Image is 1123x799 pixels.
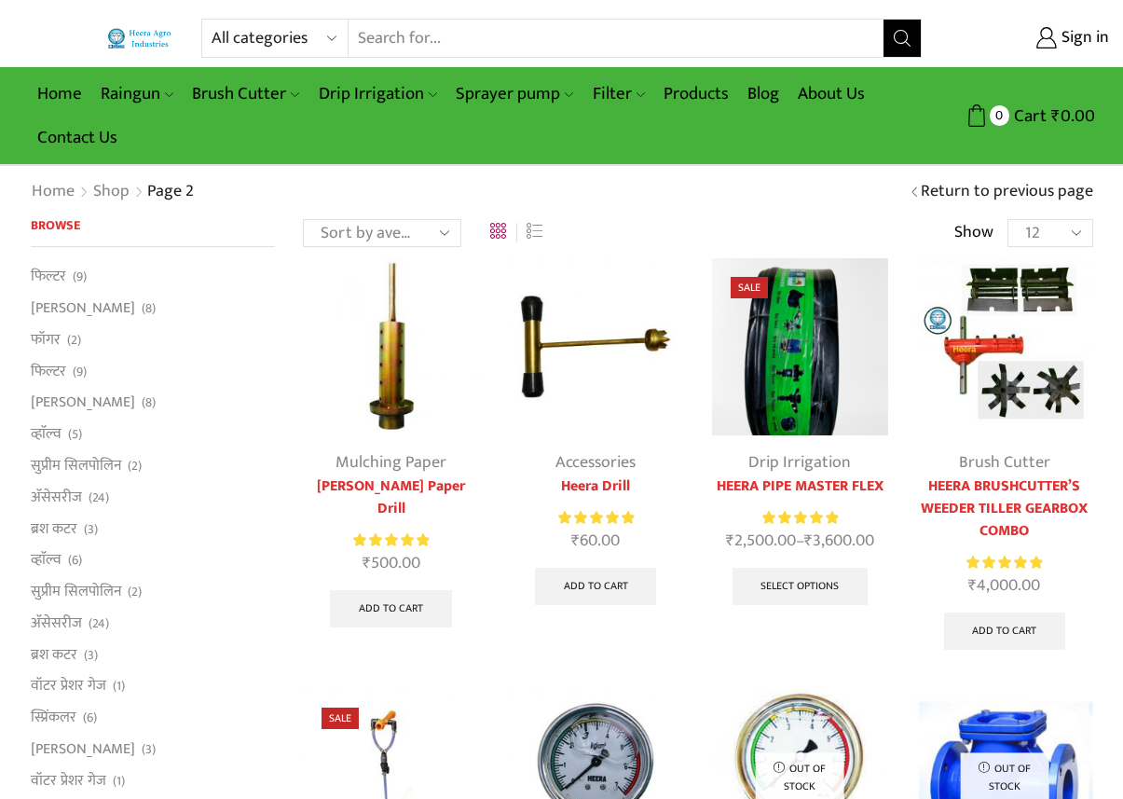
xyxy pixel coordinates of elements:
a: सुप्रीम सिलपोलिन [31,449,121,481]
a: Add to cart: “Heera Drill” [535,568,657,605]
a: Blog [738,72,788,116]
a: अ‍ॅसेसरीज [31,481,82,513]
img: Heera Drill [507,258,683,434]
span: – [712,529,888,554]
div: Rated 5.00 out of 5 [353,530,429,550]
span: (24) [89,614,109,633]
span: Rated out of 5 [966,553,1042,572]
a: Brush Cutter [183,72,308,116]
span: ₹ [571,527,580,555]
a: Products [654,72,738,116]
a: Mulching Paper [336,448,446,476]
a: Add to cart: “Heera Mulching Paper Drill” [330,590,452,627]
a: स्प्रिंकलर [31,702,76,734]
span: (6) [68,551,82,570]
a: वॉटर प्रेशर गेज [31,765,106,796]
a: 0 Cart ₹0.00 [940,99,1095,133]
a: सुप्रीम सिलपोलिन [31,576,121,608]
a: फॉगर [31,324,61,355]
button: Search button [883,20,921,57]
span: (9) [73,363,87,381]
a: HEERA BRUSHCUTTER’S WEEDER TILLER GEARBOX COMBO [916,475,1092,543]
a: Shop [92,180,130,204]
select: Shop order [303,219,461,247]
a: Brush Cutter [959,448,1050,476]
nav: Breadcrumb [31,180,198,204]
a: व्हाॅल्व [31,419,62,450]
span: Show [954,221,993,245]
a: Heera Drill [507,475,683,498]
div: Rated 5.00 out of 5 [558,508,634,528]
a: HEERA PIPE MASTER FLEX [712,475,888,498]
a: Select options for “HEERA PIPE MASTER FLEX” [733,568,869,605]
span: Rated out of 5 [353,530,429,550]
a: Home [31,180,75,204]
span: Rated out of 5 [558,508,634,528]
a: व्हाॅल्व [31,544,62,576]
a: Sprayer pump [446,72,582,116]
a: Sign in [950,21,1109,55]
span: ₹ [804,527,813,555]
span: (3) [84,520,98,539]
a: फिल्टर [31,266,66,292]
a: Return to previous page [921,180,1093,204]
a: ब्रश कटर [31,639,77,670]
span: Page 2 [147,177,194,205]
span: Browse [31,214,80,236]
span: (8) [142,299,156,318]
span: (3) [84,646,98,665]
bdi: 2,500.00 [726,527,796,555]
a: [PERSON_NAME] [31,387,135,419]
div: Rated 5.00 out of 5 [762,508,838,528]
span: ₹ [1051,102,1061,131]
input: Search for... [349,20,883,57]
bdi: 0.00 [1051,102,1095,131]
a: Add to cart: “HEERA BRUSHCUTTER'S WEEDER TILLER GEARBOX COMBO” [944,613,1066,650]
span: ₹ [363,549,371,577]
a: Filter [583,72,654,116]
a: वॉटर प्रेशर गेज [31,670,106,702]
a: [PERSON_NAME] Paper Drill [303,475,479,520]
span: Cart [1009,103,1047,129]
bdi: 60.00 [571,527,620,555]
span: (2) [67,331,81,350]
span: Rated out of 5 [762,508,838,528]
span: (1) [113,772,125,791]
a: ब्रश कटर [31,513,77,544]
span: 0 [990,105,1009,125]
a: Contact Us [28,116,127,159]
a: Drip Irrigation [748,448,851,476]
span: (1) [113,677,125,696]
a: Raingun [91,72,183,116]
a: About Us [788,72,874,116]
a: फिल्टर [31,355,66,387]
bdi: 4,000.00 [968,572,1040,599]
span: (24) [89,489,109,507]
img: Heera Gold Krushi Pipe Black [712,258,888,434]
span: (8) [142,393,156,412]
span: (2) [128,457,142,475]
span: ₹ [968,572,977,599]
a: अ‍ॅसेसरीज [31,607,82,639]
a: Home [28,72,91,116]
div: Rated 5.00 out of 5 [966,553,1042,572]
span: Sale [731,277,768,298]
a: [PERSON_NAME] [31,293,135,324]
span: ₹ [726,527,734,555]
a: [PERSON_NAME] [31,734,135,765]
span: (9) [73,268,87,286]
span: (5) [68,425,82,444]
span: (2) [128,583,142,601]
span: Sign in [1057,26,1109,50]
img: Heera Brush Cutter’s Weeder Tiller Gearbox Combo [916,258,1092,434]
a: Accessories [555,448,636,476]
bdi: 500.00 [363,549,420,577]
span: (6) [83,709,97,727]
img: Heera Mulching Paper Drill [303,258,479,434]
bdi: 3,600.00 [804,527,874,555]
span: (3) [142,740,156,759]
a: Drip Irrigation [309,72,446,116]
span: Sale [322,708,359,729]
